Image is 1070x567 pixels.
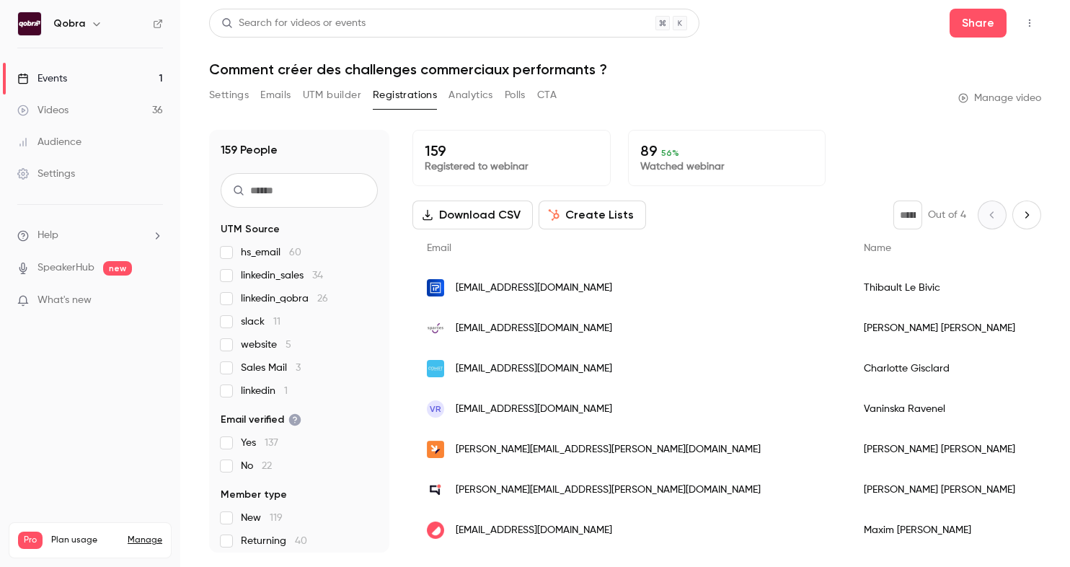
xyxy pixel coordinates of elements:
span: [EMAIL_ADDRESS][DOMAIN_NAME] [456,361,612,377]
span: New [241,511,283,525]
span: slack [241,315,280,329]
button: Analytics [448,84,493,107]
img: sami.eco [427,441,444,458]
div: Settings [17,167,75,181]
span: VR [430,403,441,416]
img: trustpair.com [427,279,444,296]
button: Share [950,9,1007,38]
h6: Qobra [53,17,85,31]
span: Plan usage [51,535,119,546]
button: UTM builder [303,84,361,107]
button: Create Lists [539,201,646,229]
span: [PERSON_NAME][EMAIL_ADDRESS][PERSON_NAME][DOMAIN_NAME] [456,442,761,457]
span: Name [864,243,891,253]
div: Audience [17,135,81,149]
p: 89 [640,142,814,159]
span: linkedin_qobra [241,291,328,306]
iframe: Noticeable Trigger [146,294,163,307]
img: talkspirit.com [427,481,444,498]
p: Watched webinar [640,159,814,174]
p: 159 [425,142,598,159]
p: Out of 4 [928,208,966,222]
div: Search for videos or events [221,16,366,31]
button: Polls [505,84,526,107]
span: 56 % [661,148,679,158]
button: Download CSV [412,201,533,229]
span: 3 [296,363,301,373]
span: 1 [284,386,288,396]
span: 40 [295,536,307,546]
span: Member type [221,488,287,502]
span: 5 [286,340,291,350]
span: Yes [241,436,278,450]
span: Pro [18,532,43,549]
span: Help [37,228,58,243]
div: Videos [17,103,68,118]
a: SpeakerHub [37,260,94,276]
span: linkedin_sales [241,268,323,283]
img: spartes.fr [427,320,444,337]
span: 22 [262,461,272,471]
a: Manage [128,535,162,546]
button: CTA [537,84,557,107]
span: No [241,459,272,473]
a: Manage video [958,91,1041,105]
span: new [103,261,132,276]
span: linkedin [241,384,288,398]
span: Email [427,243,451,253]
span: Returning [241,534,307,548]
span: 34 [312,271,323,281]
p: Registered to webinar [425,159,598,174]
span: 119 [270,513,283,523]
span: hs_email [241,245,301,260]
img: getcontrast.io [427,522,444,539]
span: [EMAIL_ADDRESS][DOMAIN_NAME] [456,281,612,296]
button: Emails [260,84,291,107]
span: 137 [265,438,278,448]
span: 60 [289,247,301,258]
img: Qobra [18,12,41,35]
span: website [241,338,291,352]
span: [PERSON_NAME][EMAIL_ADDRESS][PERSON_NAME][DOMAIN_NAME] [456,483,761,498]
span: What's new [37,293,92,308]
span: [EMAIL_ADDRESS][DOMAIN_NAME] [456,321,612,336]
button: Settings [209,84,249,107]
img: comet.team [427,360,444,377]
span: [EMAIL_ADDRESS][DOMAIN_NAME] [456,402,612,417]
span: [EMAIL_ADDRESS][DOMAIN_NAME] [456,523,612,538]
button: Next page [1012,201,1041,229]
h1: Comment créer des challenges commerciaux performants ? [209,61,1041,78]
li: help-dropdown-opener [17,228,163,243]
button: Registrations [373,84,437,107]
span: 26 [317,294,328,304]
h1: 159 People [221,141,278,159]
div: Events [17,71,67,86]
span: 11 [273,317,280,327]
span: UTM Source [221,222,280,237]
span: Email verified [221,413,301,427]
span: Sales Mail [241,361,301,375]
